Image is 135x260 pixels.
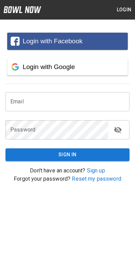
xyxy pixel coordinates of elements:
p: Forgot your password? [5,175,130,183]
button: toggle password visibility [111,123,125,137]
button: Sign In [5,148,130,161]
img: logo [3,6,41,13]
a: Reset my password [72,176,121,182]
a: Sign up [87,167,105,174]
p: Don't have an account? [5,167,130,175]
button: Login with Facebook [7,33,128,50]
button: Login [113,3,135,16]
span: Login with Google [23,63,75,70]
button: Login with Google [7,58,128,76]
span: Login with Facebook [23,37,82,45]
